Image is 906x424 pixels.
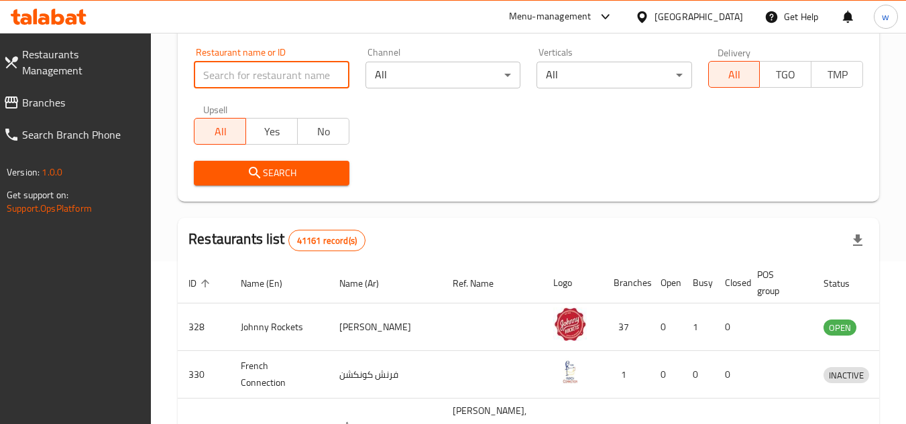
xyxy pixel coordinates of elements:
[230,303,329,351] td: Johnny Rockets
[714,351,746,399] td: 0
[194,161,349,186] button: Search
[453,275,511,291] span: Ref. Name
[178,351,230,399] td: 330
[22,127,141,143] span: Search Branch Phone
[200,122,241,141] span: All
[7,186,68,204] span: Get support on:
[650,303,682,351] td: 0
[714,263,746,303] th: Closed
[682,303,714,351] td: 1
[553,355,587,388] img: French Connection
[536,62,691,88] div: All
[178,303,230,351] td: 328
[230,351,329,399] td: French Connection
[757,267,797,299] span: POS group
[603,263,650,303] th: Branches
[245,118,298,145] button: Yes
[603,303,650,351] td: 37
[817,65,858,84] span: TMP
[329,303,442,351] td: [PERSON_NAME]
[22,94,141,111] span: Branches
[714,303,746,351] td: 0
[842,224,874,257] div: Export file
[811,61,863,88] button: TMP
[882,9,889,24] span: w
[718,48,751,57] label: Delivery
[303,122,344,141] span: No
[339,275,396,291] span: Name (Ar)
[824,368,869,383] span: INACTIVE
[288,230,365,251] div: Total records count
[824,367,869,383] div: INACTIVE
[329,351,442,399] td: فرنش كونكشن
[543,263,603,303] th: Logo
[824,320,856,336] span: OPEN
[765,65,806,84] span: TGO
[509,9,591,25] div: Menu-management
[603,351,650,399] td: 1
[714,65,755,84] span: All
[241,275,300,291] span: Name (En)
[42,163,62,181] span: 1.0.0
[365,62,520,88] div: All
[194,118,246,145] button: All
[7,200,92,217] a: Support.OpsPlatform
[194,15,863,36] h2: Restaurant search
[251,122,292,141] span: Yes
[188,275,214,291] span: ID
[188,229,365,251] h2: Restaurants list
[7,163,40,181] span: Version:
[203,104,228,114] label: Upsell
[650,351,682,399] td: 0
[553,307,587,341] img: Johnny Rockets
[682,351,714,399] td: 0
[655,9,743,24] div: [GEOGRAPHIC_DATA]
[708,61,760,88] button: All
[650,263,682,303] th: Open
[22,46,141,78] span: Restaurants Management
[205,165,338,182] span: Search
[297,118,349,145] button: No
[194,62,349,88] input: Search for restaurant name or ID..
[289,234,365,247] span: 41161 record(s)
[824,275,867,291] span: Status
[682,263,714,303] th: Busy
[759,61,811,88] button: TGO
